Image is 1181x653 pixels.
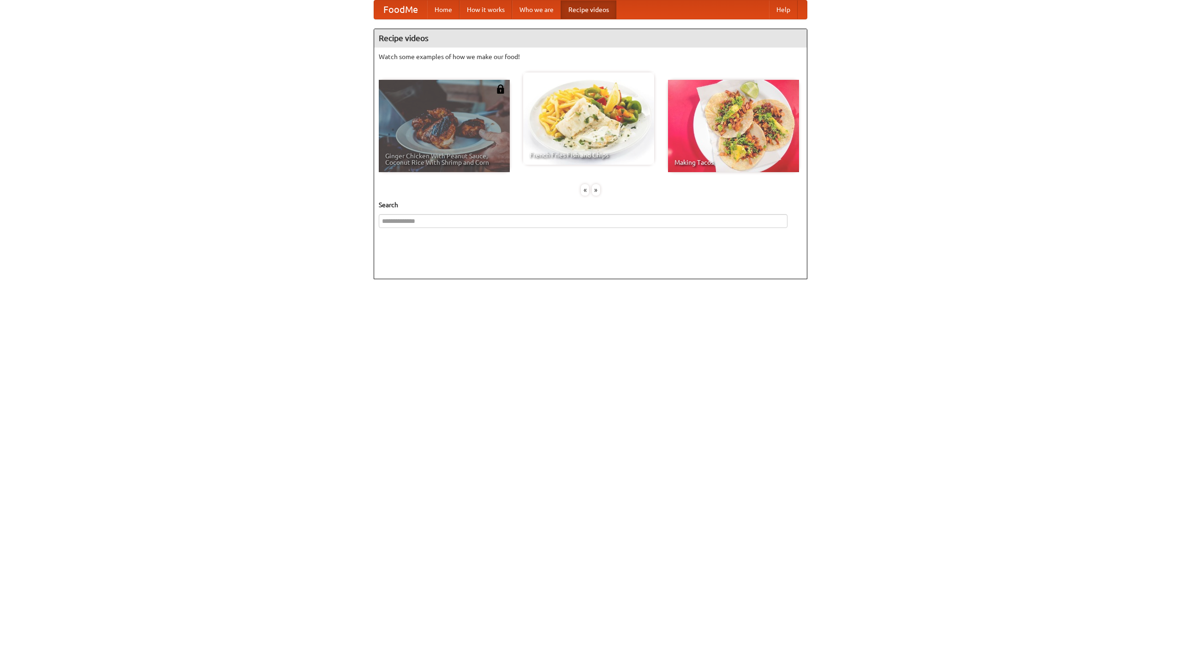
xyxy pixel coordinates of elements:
h4: Recipe videos [374,29,807,48]
a: Recipe videos [561,0,616,19]
a: Home [427,0,459,19]
h5: Search [379,200,802,210]
a: Help [769,0,798,19]
div: » [592,184,600,196]
div: « [581,184,589,196]
a: How it works [459,0,512,19]
a: FoodMe [374,0,427,19]
a: Who we are [512,0,561,19]
a: French Fries Fish and Chips [523,72,654,165]
span: Making Tacos [674,159,793,166]
a: Making Tacos [668,80,799,172]
span: French Fries Fish and Chips [530,152,648,158]
p: Watch some examples of how we make our food! [379,52,802,61]
img: 483408.png [496,84,505,94]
